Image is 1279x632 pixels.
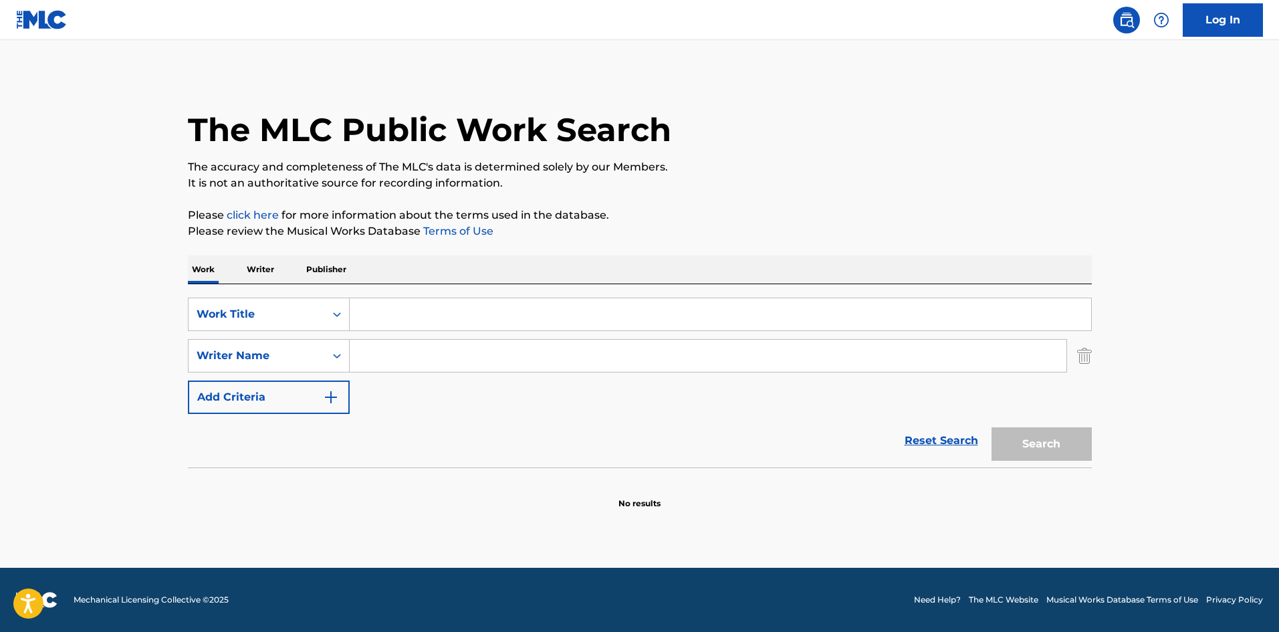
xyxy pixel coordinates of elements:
[1148,7,1175,33] div: Help
[227,209,279,221] a: click here
[74,594,229,606] span: Mechanical Licensing Collective © 2025
[1119,12,1135,28] img: search
[197,348,317,364] div: Writer Name
[302,255,350,284] p: Publisher
[188,223,1092,239] p: Please review the Musical Works Database
[188,175,1092,191] p: It is not an authoritative source for recording information.
[1077,339,1092,373] img: Delete Criterion
[421,225,493,237] a: Terms of Use
[188,298,1092,467] form: Search Form
[1183,3,1263,37] a: Log In
[188,110,671,150] h1: The MLC Public Work Search
[1113,7,1140,33] a: Public Search
[16,10,68,29] img: MLC Logo
[1046,594,1198,606] a: Musical Works Database Terms of Use
[188,207,1092,223] p: Please for more information about the terms used in the database.
[1153,12,1169,28] img: help
[188,255,219,284] p: Work
[898,426,985,455] a: Reset Search
[914,594,961,606] a: Need Help?
[618,482,661,510] p: No results
[197,306,317,322] div: Work Title
[188,381,350,414] button: Add Criteria
[323,389,339,405] img: 9d2ae6d4665cec9f34b9.svg
[969,594,1038,606] a: The MLC Website
[1206,594,1263,606] a: Privacy Policy
[16,592,57,608] img: logo
[243,255,278,284] p: Writer
[188,159,1092,175] p: The accuracy and completeness of The MLC's data is determined solely by our Members.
